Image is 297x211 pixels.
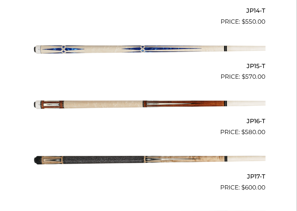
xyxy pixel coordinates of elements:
bdi: 580.00 [242,128,266,135]
bdi: 570.00 [242,73,266,80]
a: JP16-T $580.00 [32,84,266,137]
span: $ [242,18,246,25]
bdi: 550.00 [242,18,266,25]
a: JP17-T $600.00 [32,140,266,192]
img: JP16-T [32,84,266,123]
img: JP15-T [32,29,266,68]
span: $ [242,73,246,80]
bdi: 600.00 [242,184,266,191]
span: $ [242,128,245,135]
span: $ [242,184,245,191]
img: JP17-T [32,140,266,179]
a: JP15-T $570.00 [32,29,266,82]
